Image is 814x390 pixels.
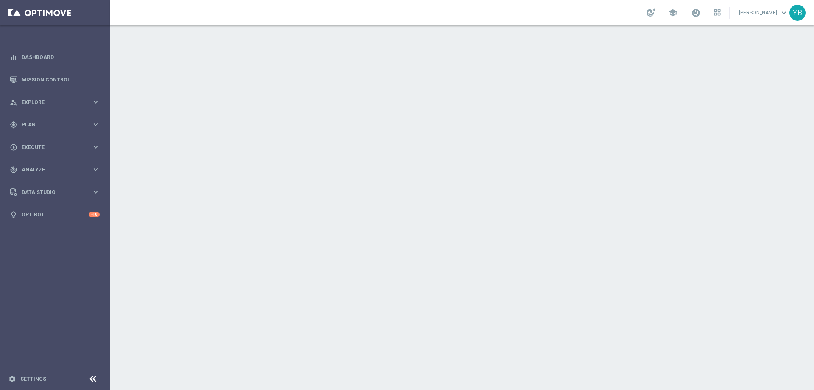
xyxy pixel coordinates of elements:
[22,100,92,105] span: Explore
[10,68,100,91] div: Mission Control
[9,144,100,151] button: play_circle_outline Execute keyboard_arrow_right
[22,145,92,150] span: Execute
[10,203,100,226] div: Optibot
[10,166,17,174] i: track_changes
[789,5,806,21] div: YB
[779,8,789,17] span: keyboard_arrow_down
[10,188,92,196] div: Data Studio
[668,8,677,17] span: school
[10,98,17,106] i: person_search
[10,121,17,129] i: gps_fixed
[89,212,100,217] div: +10
[8,375,16,383] i: settings
[10,121,92,129] div: Plan
[92,166,100,174] i: keyboard_arrow_right
[10,98,92,106] div: Explore
[92,121,100,129] i: keyboard_arrow_right
[9,121,100,128] button: gps_fixed Plan keyboard_arrow_right
[92,143,100,151] i: keyboard_arrow_right
[9,76,100,83] button: Mission Control
[22,190,92,195] span: Data Studio
[22,203,89,226] a: Optibot
[9,54,100,61] button: equalizer Dashboard
[9,211,100,218] button: lightbulb Optibot +10
[22,122,92,127] span: Plan
[22,46,100,68] a: Dashboard
[10,53,17,61] i: equalizer
[738,6,789,19] a: [PERSON_NAME]keyboard_arrow_down
[9,99,100,106] button: person_search Explore keyboard_arrow_right
[10,143,92,151] div: Execute
[92,98,100,106] i: keyboard_arrow_right
[22,68,100,91] a: Mission Control
[9,189,100,196] button: Data Studio keyboard_arrow_right
[10,211,17,219] i: lightbulb
[10,166,92,174] div: Analyze
[92,188,100,196] i: keyboard_arrow_right
[10,46,100,68] div: Dashboard
[9,166,100,173] button: track_changes Analyze keyboard_arrow_right
[22,167,92,172] span: Analyze
[10,143,17,151] i: play_circle_outline
[20,376,46,382] a: Settings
